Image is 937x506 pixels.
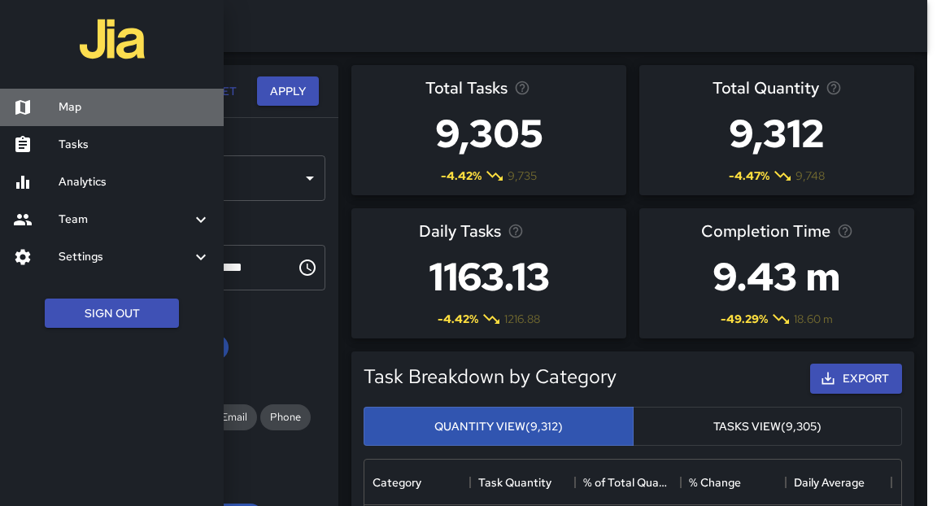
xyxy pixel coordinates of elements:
h6: Map [59,98,211,116]
button: Sign Out [45,299,179,329]
h6: Analytics [59,173,211,191]
h6: Team [59,211,191,229]
h6: Tasks [59,136,211,154]
img: jia-logo [80,7,145,72]
h6: Settings [59,248,191,266]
